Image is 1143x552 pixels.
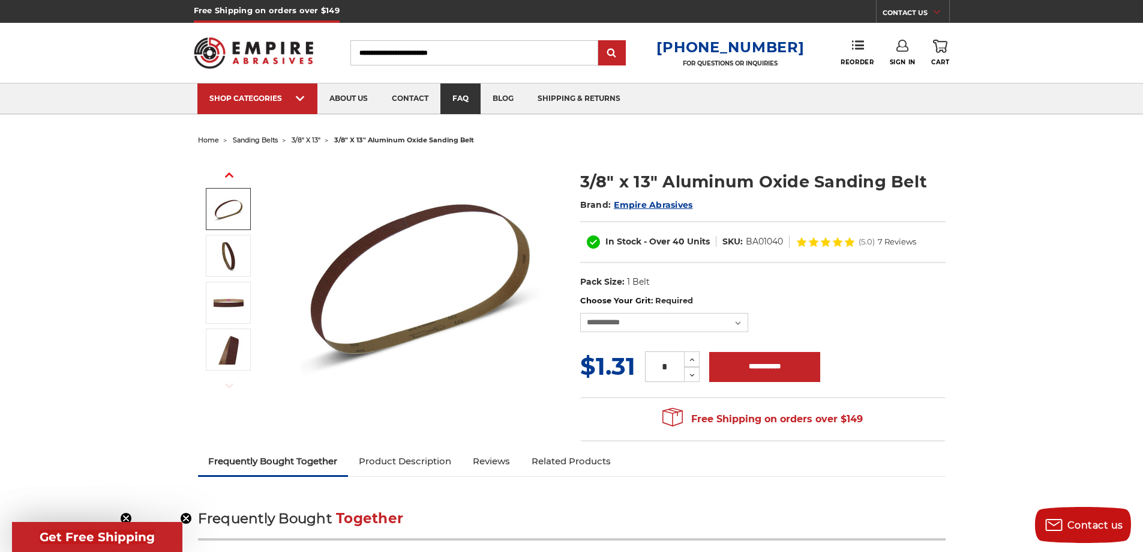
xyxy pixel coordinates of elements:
[859,238,875,246] span: (5.0)
[215,373,244,399] button: Next
[194,29,314,76] img: Empire Abrasives
[841,58,874,66] span: Reorder
[878,238,916,246] span: 7 Reviews
[481,83,526,114] a: blog
[662,407,863,431] span: Free Shipping on orders over $149
[198,510,332,527] span: Frequently Bought
[580,351,635,381] span: $1.31
[214,194,244,224] img: 3/8" x 13" Sanding Belt AOX
[214,335,244,365] img: 3/8" x 13" Sanding Belt - Aluminum Oxide
[580,170,946,193] h1: 3/8" x 13" Aluminum Oxide Sanding Belt
[120,512,132,524] button: Close teaser
[214,288,244,318] img: 3/8" x 13" AOX Sanding Belt
[1067,520,1123,531] span: Contact us
[336,510,403,527] span: Together
[214,241,244,271] img: 3/8" x 13" - Aluminum Oxide Sanding Belt
[40,530,155,544] span: Get Free Shipping
[521,448,622,475] a: Related Products
[722,235,743,248] dt: SKU:
[580,295,946,307] label: Choose Your Grit:
[580,276,625,288] dt: Pack Size:
[317,83,380,114] a: about us
[644,236,670,247] span: - Over
[198,136,219,144] a: home
[12,522,182,552] div: Get Free ShippingClose teaser
[292,136,320,144] a: 3/8" x 13"
[215,162,244,188] button: Previous
[883,6,949,23] a: CONTACT US
[656,38,804,56] a: [PHONE_NUMBER]
[614,199,692,210] a: Empire Abrasives
[746,235,783,248] dd: BA01040
[334,136,474,144] span: 3/8" x 13" aluminum oxide sanding belt
[1035,507,1131,543] button: Contact us
[931,58,949,66] span: Cart
[655,296,693,305] small: Required
[931,40,949,66] a: Cart
[348,448,462,475] a: Product Description
[180,512,192,524] button: Close teaser
[687,236,710,247] span: Units
[890,58,916,66] span: Sign In
[841,40,874,65] a: Reorder
[440,83,481,114] a: faq
[233,136,278,144] a: sanding belts
[673,236,685,247] span: 40
[656,59,804,67] p: FOR QUESTIONS OR INQUIRIES
[301,157,541,398] img: 3/8" x 13" Aluminum Oxide File Belt
[627,276,650,288] dd: 1 Belt
[198,448,349,475] a: Frequently Bought Together
[209,94,305,103] div: SHOP CATEGORIES
[600,41,624,65] input: Submit
[526,83,632,114] a: shipping & returns
[380,83,440,114] a: contact
[580,199,611,210] span: Brand:
[462,448,521,475] a: Reviews
[605,236,641,247] span: In Stock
